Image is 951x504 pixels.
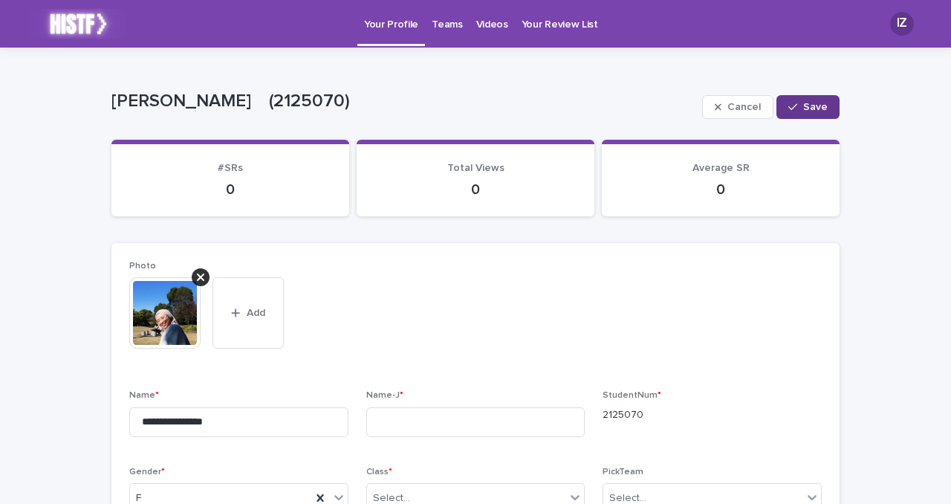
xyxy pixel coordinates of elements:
[129,262,156,271] span: Photo
[692,163,750,173] span: Average SR
[218,163,243,173] span: #SRs
[212,277,284,349] button: Add
[111,91,696,112] p: [PERSON_NAME] (2125070)
[129,468,165,476] span: Gender
[803,102,828,112] span: Save
[129,181,331,198] p: 0
[890,12,914,36] div: IZ
[603,407,822,423] p: 2125070
[603,391,661,400] span: StudentNum
[247,308,265,318] span: Add
[366,391,403,400] span: Name-J
[776,95,840,119] button: Save
[30,9,126,39] img: k2lX6XtKT2uGl0LI8IDL
[447,163,504,173] span: Total Views
[620,181,822,198] p: 0
[727,102,761,112] span: Cancel
[603,468,643,476] span: PickTeam
[374,181,577,198] p: 0
[129,391,159,400] span: Name
[702,95,773,119] button: Cancel
[366,468,392,476] span: Class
